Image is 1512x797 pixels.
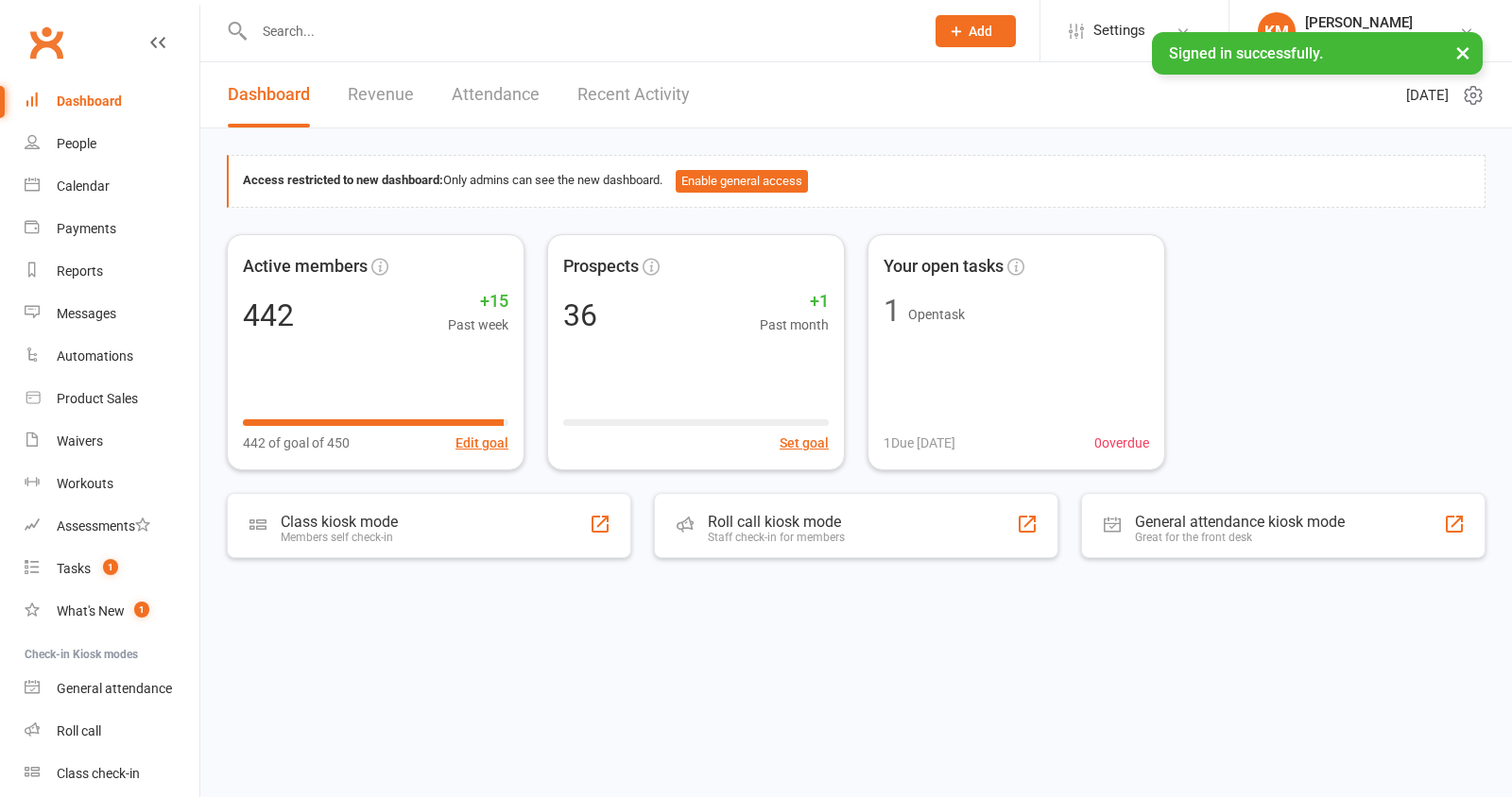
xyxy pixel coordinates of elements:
[57,766,140,781] div: Class check-in
[1305,14,1413,31] div: [PERSON_NAME]
[1258,12,1296,50] div: KM
[57,723,101,738] div: Roll call
[884,432,955,453] span: 1 Due [DATE]
[281,513,398,531] div: Class kiosk mode
[57,476,113,491] div: Workouts
[57,561,91,576] div: Tasks
[243,300,294,331] div: 442
[455,432,508,453] button: Edit goal
[884,296,901,326] div: 1
[249,18,911,44] input: Search...
[243,173,443,187] strong: Access restricted to new dashboard:
[25,420,199,463] a: Waivers
[57,603,125,619] div: What's New
[243,432,350,453] span: 442 of goal of 450
[1094,432,1149,453] span: 0 overdue
[281,531,398,544] div: Members self check-in
[57,93,122,109] div: Dashboard
[25,590,199,633] a: What's New1
[563,300,597,331] div: 36
[1406,84,1449,107] span: [DATE]
[57,263,103,279] div: Reports
[25,505,199,548] a: Assessments
[563,253,639,280] span: Prospects
[57,518,150,534] div: Assessments
[134,602,149,618] span: 1
[760,314,829,335] span: Past month
[969,24,992,39] span: Add
[780,432,829,453] button: Set goal
[1305,31,1413,48] div: Terang Fitness
[1169,44,1323,62] span: Signed in successfully.
[936,15,1016,47] button: Add
[57,433,103,449] div: Waivers
[243,253,368,280] span: Active members
[884,253,1004,280] span: Your open tasks
[348,62,414,127] a: Revenue
[577,62,690,127] a: Recent Activity
[25,378,199,420] a: Product Sales
[908,307,965,322] span: Open task
[103,559,118,575] span: 1
[708,531,845,544] div: Staff check-in for members
[676,170,808,193] button: Enable general access
[25,123,199,165] a: People
[57,391,138,406] div: Product Sales
[1093,9,1145,52] span: Settings
[57,221,116,236] div: Payments
[25,335,199,378] a: Automations
[228,62,310,127] a: Dashboard
[57,306,116,321] div: Messages
[25,250,199,293] a: Reports
[25,208,199,250] a: Payments
[57,681,172,696] div: General attendance
[57,136,96,151] div: People
[25,753,199,795] a: Class kiosk mode
[708,513,845,531] div: Roll call kiosk mode
[25,80,199,123] a: Dashboard
[1446,32,1480,73] button: ×
[25,710,199,753] a: Roll call
[448,314,508,335] span: Past week
[452,62,540,127] a: Attendance
[243,170,1470,193] div: Only admins can see the new dashboard.
[760,288,829,315] span: +1
[23,19,70,66] a: Clubworx
[57,348,133,364] div: Automations
[448,288,508,315] span: +15
[25,668,199,710] a: General attendance kiosk mode
[25,548,199,590] a: Tasks 1
[25,293,199,335] a: Messages
[25,165,199,208] a: Calendar
[25,463,199,505] a: Workouts
[57,178,110,194] div: Calendar
[1135,531,1345,544] div: Great for the front desk
[1135,513,1345,531] div: General attendance kiosk mode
